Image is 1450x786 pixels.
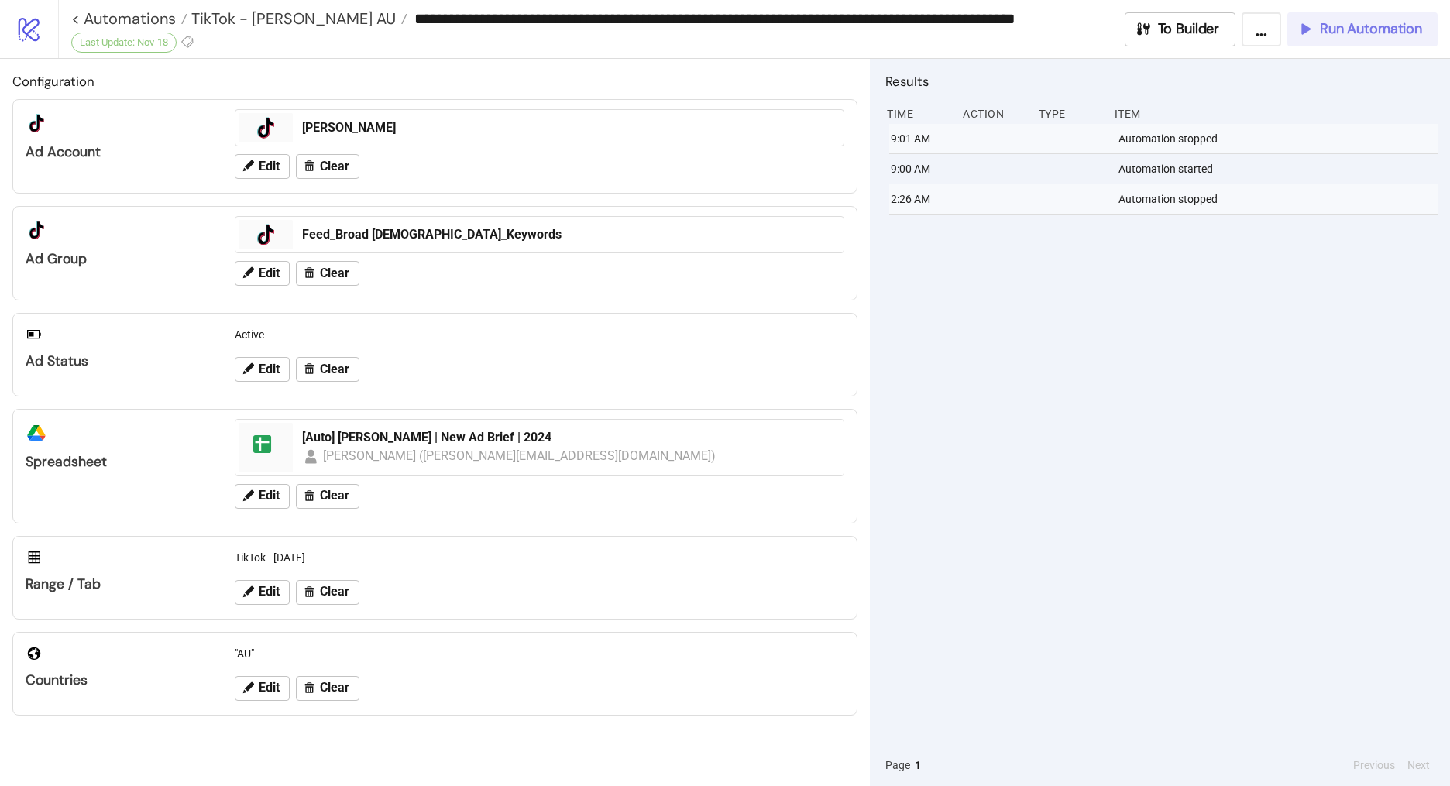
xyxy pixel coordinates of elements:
[320,160,349,173] span: Clear
[1117,154,1441,184] div: Automation started
[26,250,209,268] div: Ad Group
[187,11,407,26] a: TikTok - [PERSON_NAME] AU
[320,362,349,376] span: Clear
[259,362,280,376] span: Edit
[320,681,349,695] span: Clear
[235,484,290,509] button: Edit
[1287,12,1438,46] button: Run Automation
[302,429,834,446] div: [Auto] [PERSON_NAME] | New Ad Brief | 2024
[320,266,349,280] span: Clear
[235,261,290,286] button: Edit
[910,757,926,774] button: 1
[259,489,280,503] span: Edit
[296,261,359,286] button: Clear
[1117,124,1441,153] div: Automation stopped
[235,357,290,382] button: Edit
[259,681,280,695] span: Edit
[302,119,834,136] div: [PERSON_NAME]
[235,676,290,701] button: Edit
[296,580,359,605] button: Clear
[296,484,359,509] button: Clear
[228,639,850,668] div: "AU"
[1125,12,1236,46] button: To Builder
[323,446,716,465] div: [PERSON_NAME] ([PERSON_NAME][EMAIL_ADDRESS][DOMAIN_NAME])
[26,143,209,161] div: Ad Account
[228,320,850,349] div: Active
[885,757,910,774] span: Page
[1242,12,1281,46] button: ...
[889,184,954,214] div: 2:26 AM
[296,154,359,179] button: Clear
[885,71,1438,91] h2: Results
[12,71,857,91] h2: Configuration
[71,33,177,53] div: Last Update: Nov-18
[26,453,209,471] div: Spreadsheet
[1403,757,1435,774] button: Next
[259,160,280,173] span: Edit
[26,575,209,593] div: Range / Tab
[187,9,396,29] span: TikTok - [PERSON_NAME] AU
[26,352,209,370] div: Ad Status
[1037,99,1102,129] div: Type
[889,154,954,184] div: 9:00 AM
[302,226,834,243] div: Feed_Broad [DEMOGRAPHIC_DATA]_Keywords
[889,124,954,153] div: 9:01 AM
[961,99,1026,129] div: Action
[26,671,209,689] div: Countries
[235,154,290,179] button: Edit
[1320,20,1422,38] span: Run Automation
[296,357,359,382] button: Clear
[235,580,290,605] button: Edit
[259,585,280,599] span: Edit
[885,99,950,129] div: Time
[1158,20,1220,38] span: To Builder
[320,489,349,503] span: Clear
[320,585,349,599] span: Clear
[296,676,359,701] button: Clear
[1117,184,1441,214] div: Automation stopped
[71,11,187,26] a: < Automations
[228,543,850,572] div: TikTok - [DATE]
[259,266,280,280] span: Edit
[1113,99,1438,129] div: Item
[1349,757,1400,774] button: Previous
